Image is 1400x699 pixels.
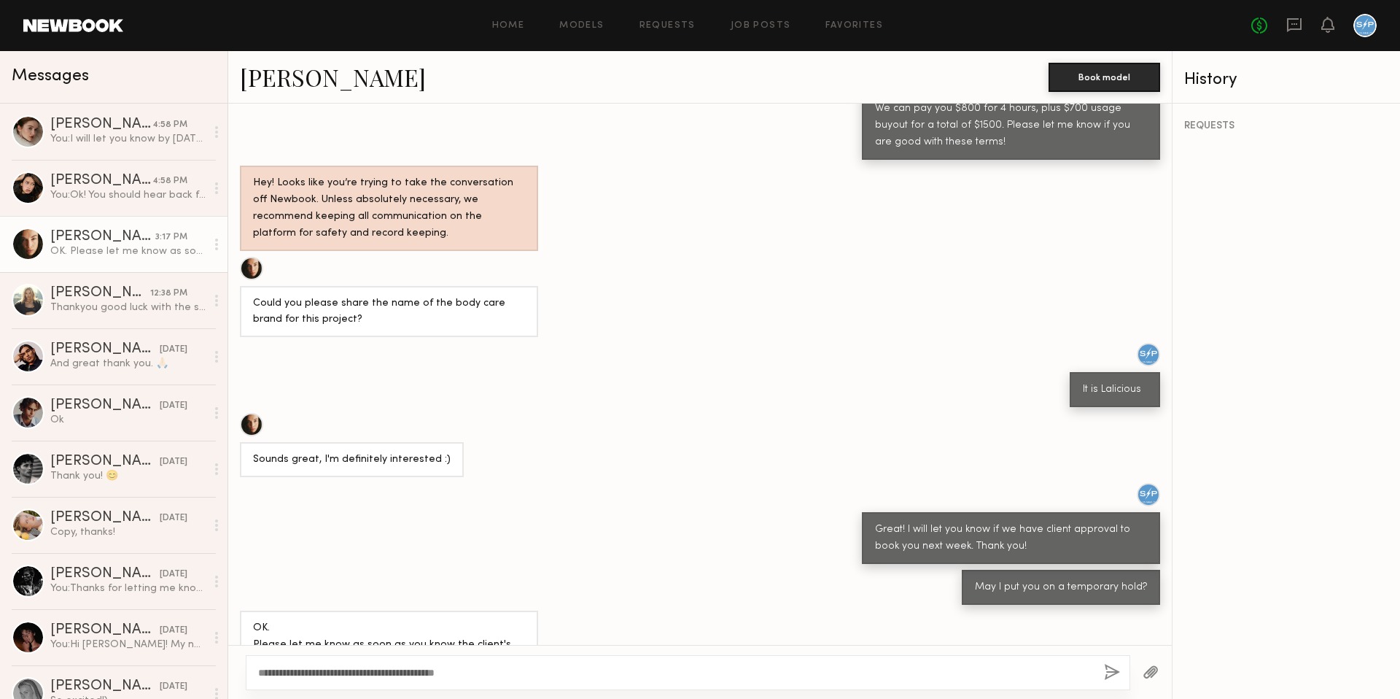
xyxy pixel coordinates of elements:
[1184,121,1388,131] div: REQUESTS
[50,567,160,582] div: [PERSON_NAME]
[152,118,187,132] div: 4:58 PM
[50,469,206,483] div: Thank you! 😊
[1049,63,1160,92] button: Book model
[50,525,206,539] div: Copy, thanks!
[150,287,187,301] div: 12:38 PM
[253,175,525,242] div: Hey! Looks like you’re trying to take the conversation off Newbook. Unless absolutely necessary, ...
[1083,382,1147,398] div: It is Lalicious
[731,21,791,31] a: Job Posts
[253,296,525,329] div: Could you please share the name of the body care brand for this project?
[160,568,187,582] div: [DATE]
[50,286,150,301] div: [PERSON_NAME]
[50,623,160,638] div: [PERSON_NAME]
[639,21,696,31] a: Requests
[50,679,160,694] div: [PERSON_NAME]
[50,455,160,469] div: [PERSON_NAME]
[50,357,206,371] div: And great thank you. 🙏🏻
[492,21,525,31] a: Home
[50,230,155,244] div: [PERSON_NAME]
[559,21,604,31] a: Models
[50,511,160,525] div: [PERSON_NAME]
[975,579,1147,596] div: May I put you on a temporary hold?
[50,188,206,202] div: You: Ok! You should hear back from me by [DATE]
[160,624,187,638] div: [DATE]
[50,174,152,188] div: [PERSON_NAME]
[240,61,426,93] a: [PERSON_NAME]
[160,680,187,694] div: [DATE]
[50,638,206,652] div: You: Hi [PERSON_NAME]! My name's [PERSON_NAME] and I'm the production coordinator at [PERSON_NAME...
[1049,70,1160,82] a: Book model
[160,511,187,525] div: [DATE]
[825,21,883,31] a: Favorites
[1184,72,1388,88] div: History
[50,117,152,132] div: [PERSON_NAME]
[50,342,160,357] div: [PERSON_NAME]
[50,244,206,258] div: OK. Please let me know as soon as you know the client's decision. Thanks!
[160,343,187,357] div: [DATE]
[50,582,206,595] div: You: Thanks for letting me know! We are set for the 24th, so that's okay. Appreciate it and good ...
[875,522,1147,555] div: Great! I will let you know if we have client approval to book you next week. Thank you!
[160,399,187,413] div: [DATE]
[253,452,451,468] div: Sounds great, I'm definitely interested :)
[50,301,206,314] div: Thankyou good luck with the shoot the 24th !!
[50,398,160,413] div: [PERSON_NAME]
[152,174,187,188] div: 4:58 PM
[12,68,89,85] span: Messages
[50,413,206,427] div: Ok
[253,620,525,671] div: OK. Please let me know as soon as you know the client's decision. Thanks!
[155,231,187,244] div: 3:17 PM
[50,132,206,146] div: You: I will let you know by [DATE]. Does that sound okay?
[160,455,187,469] div: [DATE]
